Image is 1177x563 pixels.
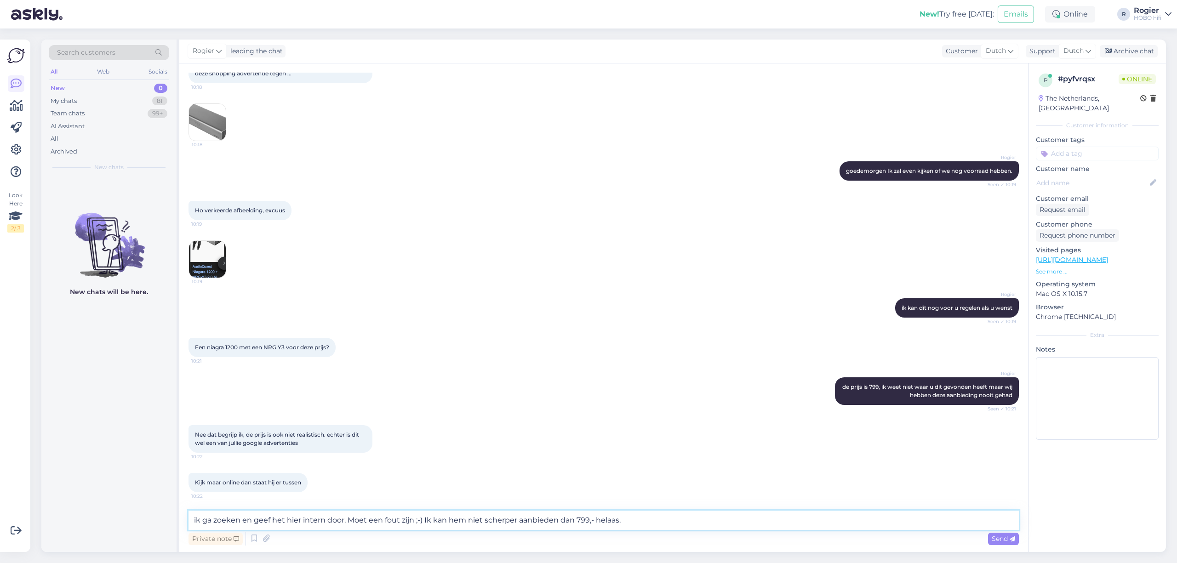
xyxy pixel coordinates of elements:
p: New chats will be here. [70,287,148,297]
button: Emails [998,6,1034,23]
div: Customer [942,46,978,56]
div: My chats [51,97,77,106]
div: Team chats [51,109,85,118]
span: Search customers [57,48,115,57]
div: AI Assistant [51,122,85,131]
div: 99+ [148,109,167,118]
div: Web [95,66,111,78]
span: Dutch [986,46,1006,56]
div: 81 [152,97,167,106]
span: Seen ✓ 10:19 [982,318,1016,325]
span: de prijs is 799, ik weet niet waar u dit gevonden heeft maar wij hebben deze aanbieding nooit gehad [842,383,1014,398]
div: Request email [1036,204,1089,216]
b: New! [920,10,939,18]
p: Browser [1036,302,1159,312]
img: No chats [41,196,177,279]
div: Socials [147,66,169,78]
div: Extra [1036,331,1159,339]
span: Nee dat begrijp ik, de prijs is ook niet realistisch. echter is dit wel een van jullie google adv... [195,431,360,446]
p: Operating system [1036,279,1159,289]
input: Add a tag [1036,147,1159,160]
span: 10:22 [191,493,226,500]
span: 10:18 [191,84,226,91]
div: Support [1026,46,1056,56]
textarea: ik ga zoeken en geef het hier intern door. Moet een fout zijn ;-) Ik kan hem niet scherper aanbie... [189,511,1019,530]
div: Online [1045,6,1095,23]
p: Mac OS X 10.15.7 [1036,289,1159,299]
div: The Netherlands, [GEOGRAPHIC_DATA] [1039,94,1140,113]
p: Customer tags [1036,135,1159,145]
span: Een niagra 1200 met een NRG Y3 voor deze prijs? [195,344,329,351]
a: RogierHOBO hifi [1134,7,1171,22]
div: Rogier [1134,7,1161,14]
p: Customer phone [1036,220,1159,229]
div: Customer information [1036,121,1159,130]
span: Rogier [982,291,1016,298]
input: Add name [1036,178,1148,188]
p: See more ... [1036,267,1159,276]
div: # pyfvrqsx [1058,74,1119,85]
div: Request phone number [1036,229,1119,242]
img: Attachment [189,241,226,278]
div: R [1117,8,1130,21]
span: Send [992,535,1015,543]
p: Visited pages [1036,245,1159,255]
span: 10:21 [191,358,226,364]
div: All [51,134,58,143]
div: 0 [154,84,167,93]
span: 10:19 [191,221,226,227]
span: 10:19 [192,278,226,285]
img: Attachment [189,104,226,141]
span: goedemorgen Ik zal even kijken of we nog voorraad hebben. [846,167,1012,174]
span: 10:18 [192,141,226,148]
p: Notes [1036,345,1159,354]
span: Rogier [982,154,1016,161]
span: Seen ✓ 10:21 [982,405,1016,412]
span: Ho verkeerde afbeelding, excuus [195,207,285,214]
span: Seen ✓ 10:19 [982,181,1016,188]
img: Askly Logo [7,47,25,64]
span: p [1044,77,1048,84]
div: Try free [DATE]: [920,9,994,20]
div: Archive chat [1100,45,1158,57]
div: Private note [189,533,243,545]
p: Customer email [1036,194,1159,204]
span: Online [1119,74,1156,84]
div: New [51,84,65,93]
div: All [49,66,59,78]
div: leading the chat [227,46,283,56]
span: ik kan dit nog voor u regelen als u wenst [902,304,1012,311]
p: Chrome [TECHNICAL_ID] [1036,312,1159,322]
span: 10:22 [191,453,226,460]
p: Customer name [1036,164,1159,174]
span: Rogier [193,46,214,56]
span: Kijk maar online dan staat hij er tussen [195,479,301,486]
span: Dutch [1063,46,1084,56]
span: Rogier [982,370,1016,377]
div: HOBO hifi [1134,14,1161,22]
a: [URL][DOMAIN_NAME] [1036,256,1108,264]
div: Look Here [7,191,24,233]
span: New chats [94,163,124,171]
div: 2 / 3 [7,224,24,233]
div: Archived [51,147,77,156]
